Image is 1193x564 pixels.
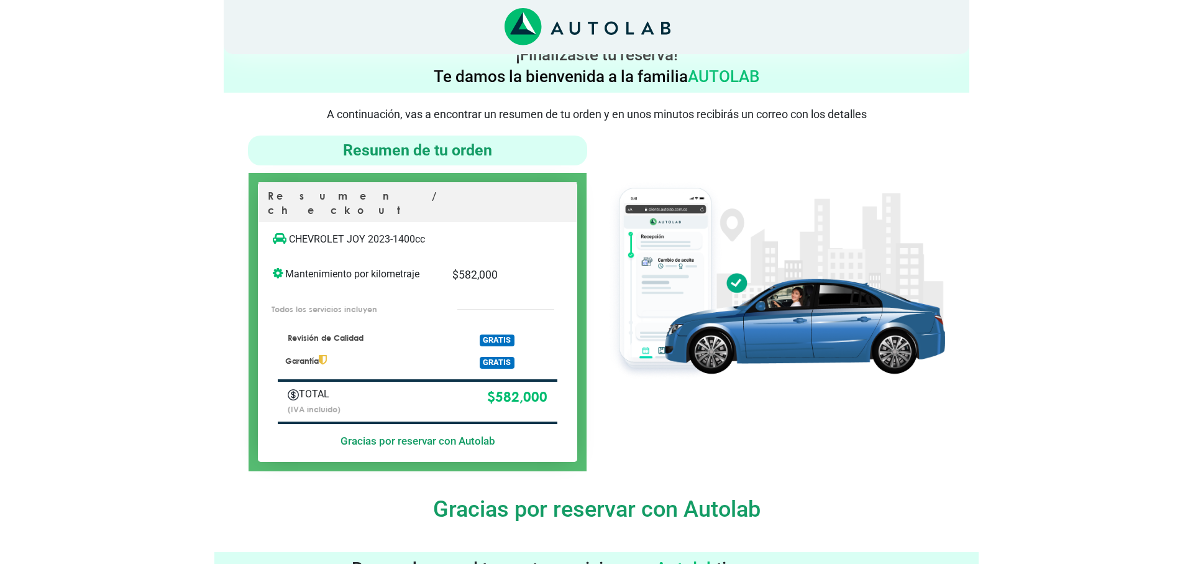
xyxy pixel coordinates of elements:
span: GRATIS [480,357,514,369]
span: AUTOLAB [688,67,759,86]
p: Garantía [285,355,435,367]
p: Mantenimiento por kilometraje [273,267,434,282]
p: Resumen / checkout [268,189,567,222]
p: A continuación, vas a encontrar un resumen de tu orden y en unos minutos recibirás un correo con ... [224,108,969,121]
p: $ 582,000 [404,387,547,408]
img: Autobooking-Iconos-23.png [288,389,299,400]
h4: ¡Finalizaste tu reserva! Te damos la bienvenida a la familia [229,44,964,88]
p: CHEVROLET JOY 2023-1400cc [273,232,537,247]
small: (IVA incluido) [288,404,341,414]
h4: Resumen de tu orden [253,141,582,160]
a: Link al sitio de autolab [505,21,670,32]
p: Todos los servicios incluyen [272,303,431,315]
p: $ 582,000 [452,267,536,283]
p: TOTAL [288,387,385,402]
h4: Gracias por reservar con Autolab [224,496,969,522]
p: Revisión de Calidad [285,333,435,344]
span: GRATIS [480,335,514,346]
h5: Gracias por reservar con Autolab [278,435,557,447]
